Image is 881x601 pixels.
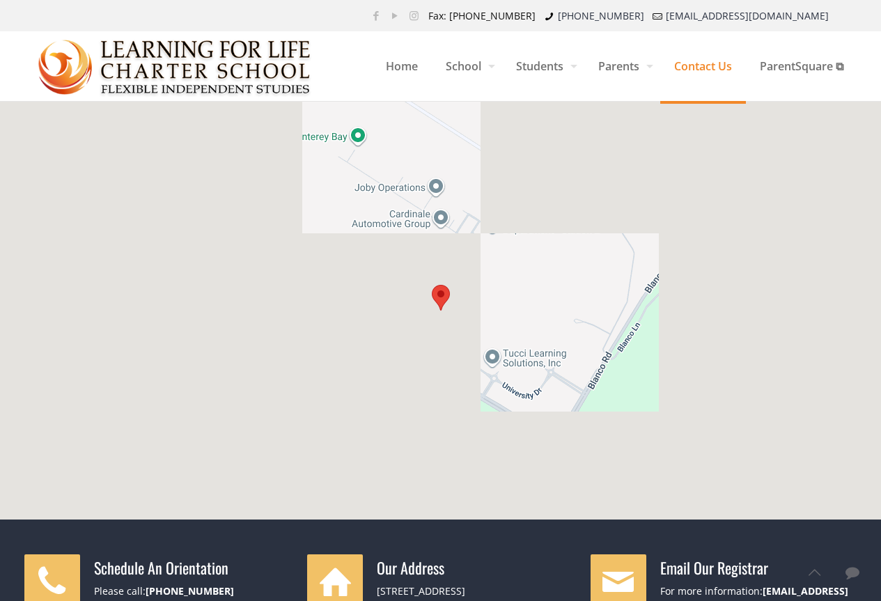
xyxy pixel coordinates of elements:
[660,45,746,87] span: Contact Us
[584,45,660,87] span: Parents
[94,582,291,600] div: Please call:
[146,584,234,598] a: [PHONE_NUMBER]
[746,31,857,101] a: ParentSquare ⧉
[746,45,857,87] span: ParentSquare ⧉
[651,9,665,22] i: mail
[372,31,432,101] a: Home
[94,558,291,577] h4: Schedule An Orientation
[38,32,312,102] img: Contact Us
[558,9,644,22] a: [PHONE_NUMBER]
[584,31,660,101] a: Parents
[800,558,829,587] a: Back to top icon
[666,9,829,22] a: [EMAIL_ADDRESS][DOMAIN_NAME]
[432,31,502,101] a: School
[38,31,312,101] a: Learning for Life Charter School
[660,558,857,577] h4: Email Our Registrar
[377,582,574,600] div: [STREET_ADDRESS]
[369,8,384,22] a: Facebook icon
[407,8,421,22] a: Instagram icon
[372,45,432,87] span: Home
[388,8,403,22] a: YouTube icon
[543,9,556,22] i: phone
[502,45,584,87] span: Students
[432,45,502,87] span: School
[660,31,746,101] a: Contact Us
[377,558,574,577] h4: Our Address
[502,31,584,101] a: Students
